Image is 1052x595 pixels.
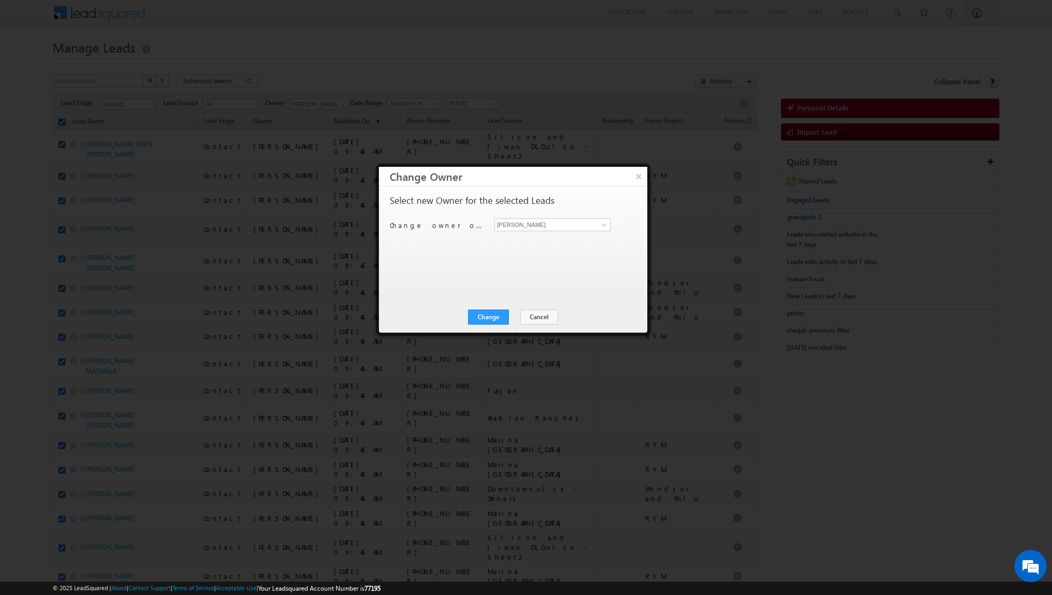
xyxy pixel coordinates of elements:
[630,167,647,186] button: ×
[390,167,647,186] h3: Change Owner
[56,56,180,70] div: Chat with us now
[390,196,554,205] p: Select new Owner for the selected Leads
[128,584,171,591] a: Contact Support
[216,584,257,591] a: Acceptable Use
[520,310,558,325] button: Cancel
[111,584,127,591] a: About
[53,583,381,593] span: © 2025 LeadSquared | | | | |
[596,219,610,230] a: Show All Items
[468,310,509,325] button: Change
[176,5,202,31] div: Minimize live chat window
[494,218,611,231] input: Type to Search
[146,330,195,345] em: Start Chat
[14,99,196,322] textarea: Type your message and hit 'Enter'
[172,584,214,591] a: Terms of Service
[390,221,486,230] p: Change owner of 50 leads to
[364,584,381,592] span: 77195
[18,56,45,70] img: d_60004797649_company_0_60004797649
[258,584,381,592] span: Your Leadsquared Account Number is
